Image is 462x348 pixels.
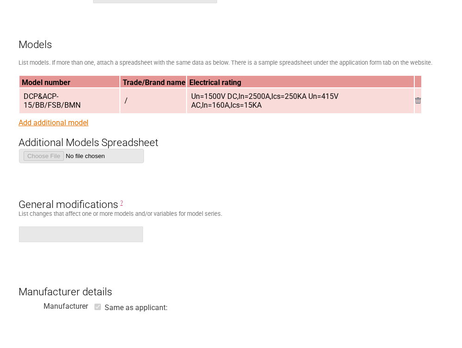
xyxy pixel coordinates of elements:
[19,299,88,309] div: Manufacturer
[19,59,432,66] small: List models. If more than one, attach a spreadsheet with the same data as below. There is a sampl...
[187,76,414,87] th: Electrical rating
[19,121,443,149] h3: Additional Models Spreadsheet
[93,304,102,310] input: on
[19,118,88,127] a: Add additional model
[187,89,414,113] span: Un=1500V DC,In=2500A,Ics=250KA Un=415V AC,In=160A,Ics=15KA
[19,210,222,217] small: List changes that affect one or more models and/or variables for model series.
[415,98,421,104] img: Remove
[105,303,168,312] label: Same as applicant:
[19,183,443,210] h3: General modifications
[19,76,119,87] th: Model number
[120,200,123,206] span: General Modifications are changes that affect one or more models. E.g. Alternative brand names or...
[120,76,186,87] th: Trade/Brand name
[121,93,131,108] span: /
[20,89,119,113] span: DCP&ACP-15/BB/FSB/BMN
[19,270,443,298] h3: Manufacturer details
[19,23,443,50] h3: Models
